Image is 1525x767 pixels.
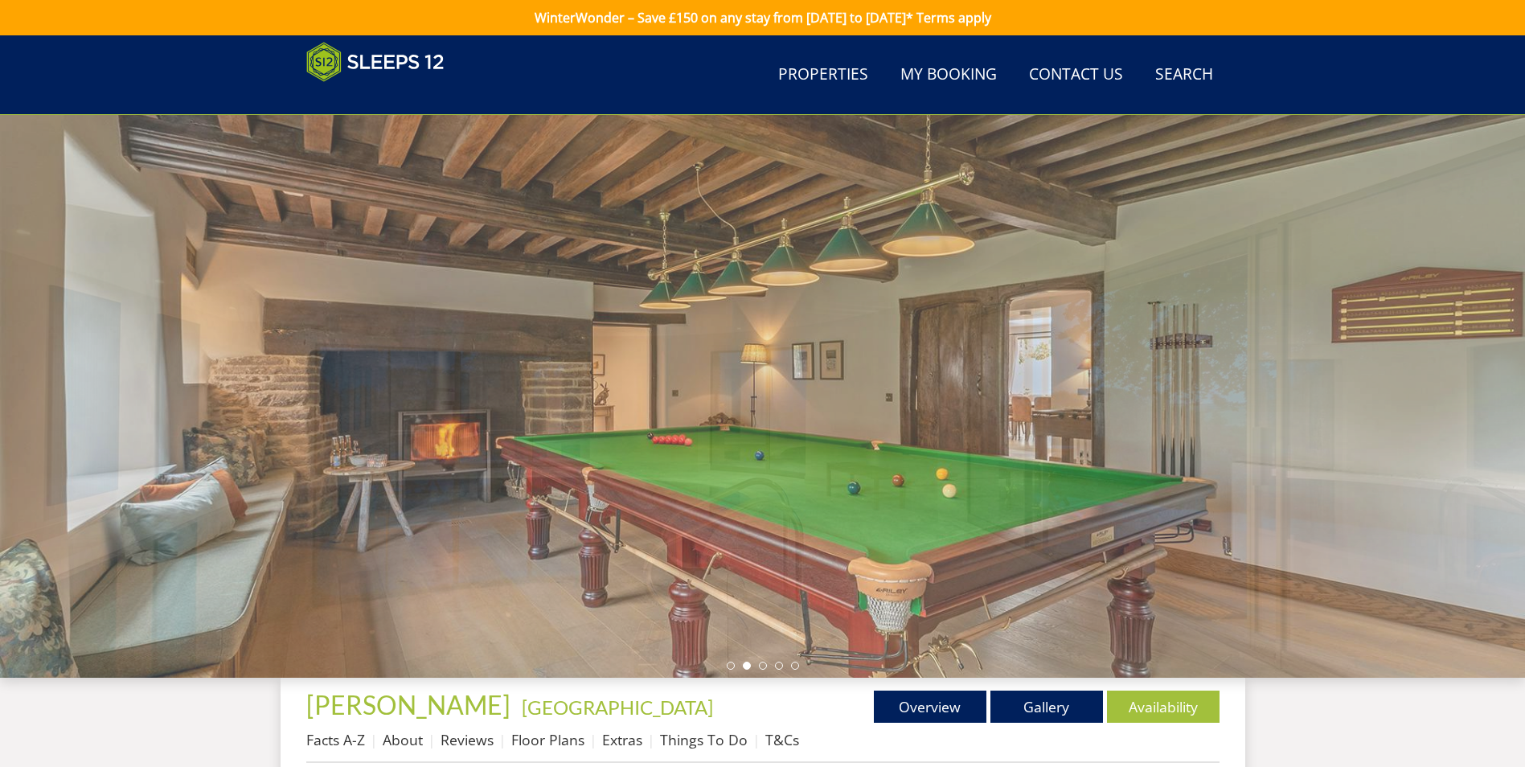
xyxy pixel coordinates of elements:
[1149,57,1220,93] a: Search
[874,691,986,723] a: Overview
[602,730,642,749] a: Extras
[1023,57,1129,93] a: Contact Us
[383,730,423,749] a: About
[522,695,713,719] a: [GEOGRAPHIC_DATA]
[765,730,799,749] a: T&Cs
[298,92,467,105] iframe: Customer reviews powered by Trustpilot
[511,730,584,749] a: Floor Plans
[894,57,1003,93] a: My Booking
[660,730,748,749] a: Things To Do
[1107,691,1220,723] a: Availability
[306,689,510,720] span: [PERSON_NAME]
[515,695,713,719] span: -
[990,691,1103,723] a: Gallery
[772,57,875,93] a: Properties
[306,730,365,749] a: Facts A-Z
[306,689,515,720] a: [PERSON_NAME]
[441,730,494,749] a: Reviews
[306,42,445,82] img: Sleeps 12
